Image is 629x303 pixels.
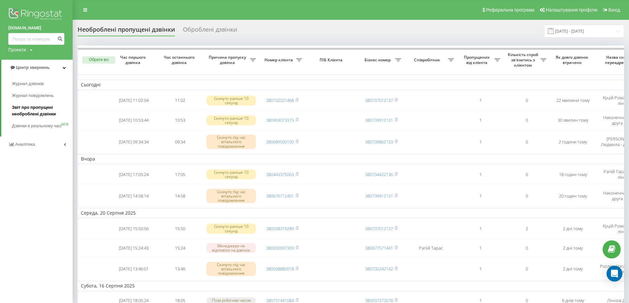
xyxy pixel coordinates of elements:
[609,7,620,13] span: Вихід
[550,258,596,280] td: 2 дні тому
[504,239,550,257] td: 0
[111,165,157,184] td: [DATE] 17:05:24
[8,25,64,31] a: [DOMAIN_NAME]
[457,185,504,207] td: 1
[162,55,198,65] span: Час останнього дзвінка
[550,91,596,110] td: 22 хвилини тому
[404,239,457,257] td: Рапій Тарас
[157,258,203,280] td: 13:46
[550,219,596,238] td: 2 дні тому
[206,169,256,179] div: Скинуто раніше 10 секунд
[365,139,393,145] a: 380739862133
[457,239,504,257] td: 1
[157,219,203,238] td: 15:50
[206,96,256,106] div: Скинуто раніше 10 секунд
[8,46,26,53] div: Проекти
[206,243,256,253] div: Менеджери не відповіли на дзвінок
[206,189,256,203] div: Скинуто під час вітального повідомлення
[607,266,622,282] div: Open Intercom Messenger
[157,165,203,184] td: 17:05
[12,104,69,117] span: Звіт про пропущені необроблені дзвінки
[12,90,73,102] a: Журнал повідомлень
[550,185,596,207] td: 20 годин тому
[507,52,541,68] span: Кількість спроб зв'язатись з клієнтом
[111,91,157,110] td: [DATE] 11:02:04
[111,111,157,130] td: [DATE] 10:53:44
[504,258,550,280] td: 0
[504,111,550,130] td: 0
[1,60,73,76] a: Центр звернень
[12,123,61,129] span: Дзвінки в реальному часі
[12,78,73,90] a: Журнал дзвінків
[546,7,597,13] span: Налаштування профілю
[266,226,294,231] a: 380508319289
[266,139,294,145] a: 380689500100
[365,193,393,199] a: 380739912131
[157,239,203,257] td: 15:24
[365,117,393,123] a: 380739912131
[365,226,393,231] a: 380737012137
[111,131,157,153] td: [DATE] 09:34:34
[15,142,35,147] span: Аналiтика
[365,97,393,103] a: 380737012137
[78,26,175,36] div: Необроблені пропущені дзвінки
[8,7,64,23] img: Ringostat logo
[206,135,256,149] div: Скинуто під час вітального повідомлення
[461,55,494,65] span: Пропущених від клієнта
[362,57,395,63] span: Бізнес номер
[12,92,54,99] span: Журнал повідомлень
[12,102,73,120] a: Звіт про пропущені необроблені дзвінки
[12,80,44,87] span: Журнал дзвінків
[266,193,294,199] a: 380676712401
[408,57,448,63] span: Співробітник
[504,131,550,153] td: 0
[266,117,294,123] a: 380963073373
[206,224,256,233] div: Скинуто раніше 10 секунд
[157,91,203,110] td: 11:02
[157,111,203,130] td: 10:53
[116,55,152,65] span: Час першого дзвінка
[266,97,294,103] a: 380732021468
[111,258,157,280] td: [DATE] 13:46:01
[365,245,393,251] a: 380677571441
[266,171,294,177] a: 380443375063
[157,131,203,153] td: 09:34
[111,239,157,257] td: [DATE] 15:24:43
[111,219,157,238] td: [DATE] 15:50:56
[550,131,596,153] td: 2 години тому
[183,26,237,36] div: Оброблені дзвінки
[157,185,203,207] td: 14:58
[262,57,296,63] span: Номер клієнта
[550,239,596,257] td: 2 дні тому
[504,185,550,207] td: 0
[8,33,64,45] input: Пошук за номером
[457,91,504,110] td: 1
[486,7,535,13] span: Реферальна програма
[550,165,596,184] td: 18 годин тому
[550,111,596,130] td: 30 хвилин тому
[311,57,353,63] span: ПІБ Клієнта
[365,171,393,177] a: 380734422136
[82,56,115,64] button: Обрати всі
[504,91,550,110] td: 0
[206,262,256,276] div: Скинуто під час вітального повідомлення
[206,55,250,65] span: Причина пропуску дзвінка
[457,258,504,280] td: 1
[266,245,294,251] a: 380930097309
[206,297,256,303] div: Поза робочим часом
[457,131,504,153] td: 1
[504,219,550,238] td: 2
[266,266,294,272] a: 380508880018
[504,165,550,184] td: 0
[457,111,504,130] td: 1
[457,165,504,184] td: 1
[457,219,504,238] td: 1
[12,120,73,132] a: Дзвінки в реальному часіNEW
[365,266,393,272] a: 380735242142
[555,55,591,65] span: Як довго дзвінок втрачено
[206,115,256,125] div: Скинуто раніше 10 секунд
[16,65,50,70] span: Центр звернень
[111,185,157,207] td: [DATE] 14:58:14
